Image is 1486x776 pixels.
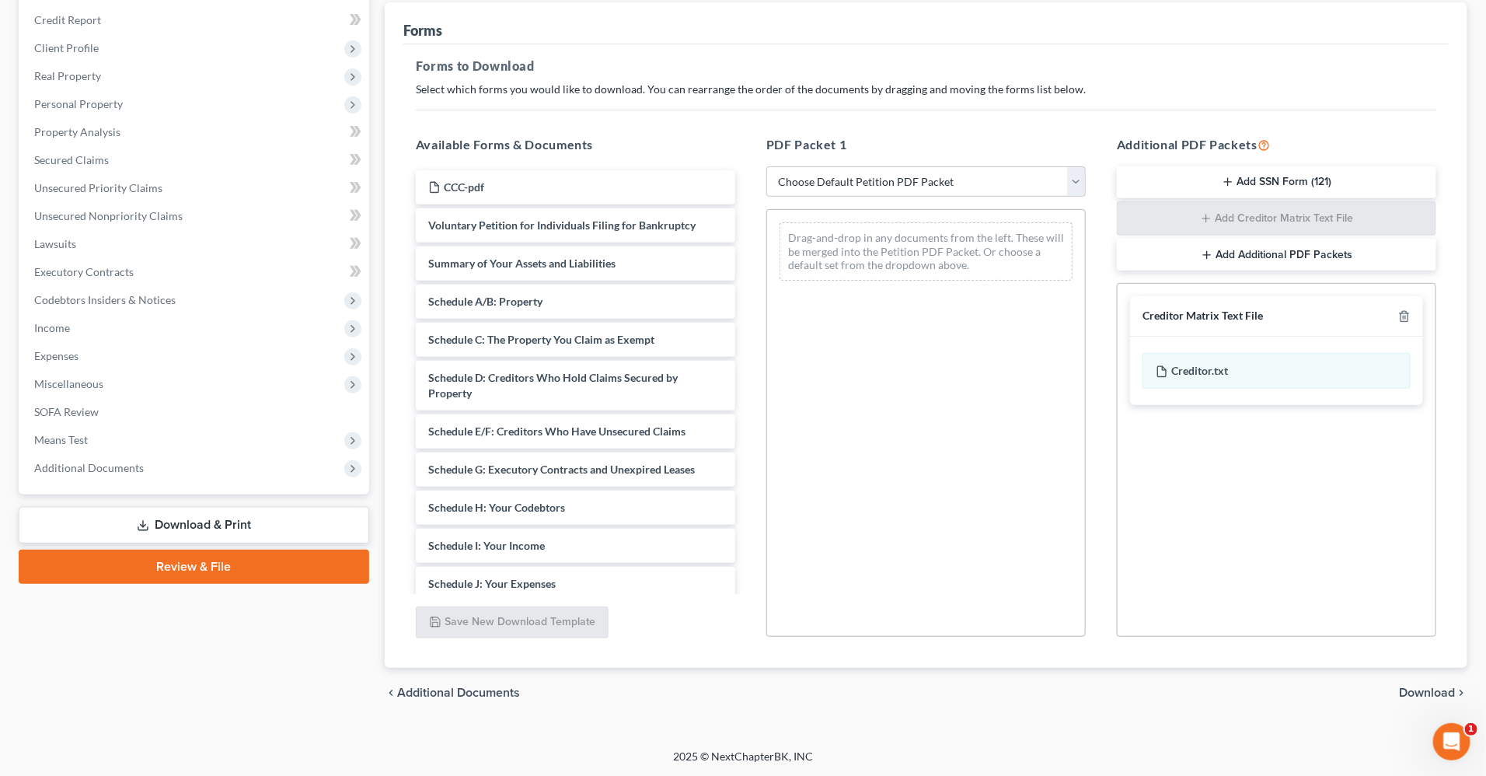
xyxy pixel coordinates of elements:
span: Additional Documents [397,687,520,699]
a: Lawsuits [22,230,369,258]
span: Lawsuits [34,237,76,250]
a: Executory Contracts [22,258,369,286]
h5: PDF Packet 1 [766,135,1086,154]
iframe: Intercom live chat [1433,723,1470,760]
a: Download & Print [19,507,369,544]
button: Download chevron_right [1399,687,1467,699]
span: Unsecured Nonpriority Claims [34,209,183,222]
div: Creditor Matrix Text File [1142,309,1263,323]
span: Schedule D: Creditors Who Hold Claims Secured by Property [428,371,678,400]
span: Schedule C: The Property You Claim as Exempt [428,333,654,346]
span: Download [1399,687,1455,699]
span: CCC-pdf [444,180,484,194]
span: 1 [1465,723,1477,736]
span: Real Property [34,69,101,82]
h5: Available Forms & Documents [416,135,735,154]
span: Personal Property [34,97,123,110]
a: Property Analysis [22,118,369,146]
span: Property Analysis [34,125,120,138]
span: Credit Report [34,13,101,26]
span: Miscellaneous [34,377,103,390]
span: Client Profile [34,41,99,54]
span: Executory Contracts [34,265,134,278]
i: chevron_left [385,687,397,699]
button: Add Creditor Matrix Text File [1117,201,1436,236]
span: Schedule I: Your Income [428,539,545,552]
span: Summary of Your Assets and Liabilities [428,257,616,270]
span: Schedule G: Executory Contracts and Unexpired Leases [428,463,695,476]
i: chevron_right [1455,687,1467,699]
button: Add Additional PDF Packets [1117,239,1436,271]
span: Additional Documents [34,461,144,474]
span: Schedule J: Your Expenses [428,577,556,590]
h5: Additional PDF Packets [1117,135,1436,154]
a: chevron_left Additional Documents [385,687,520,699]
div: Drag-and-drop in any documents from the left. These will be merged into the Petition PDF Packet. ... [780,222,1073,281]
span: Income [34,321,70,334]
a: Secured Claims [22,146,369,174]
span: Codebtors Insiders & Notices [34,293,176,306]
span: Schedule E/F: Creditors Who Have Unsecured Claims [428,425,685,438]
a: Review & File [19,550,369,584]
span: Expenses [34,349,78,362]
button: Save New Download Template [416,606,609,639]
p: Select which forms you would like to download. You can rearrange the order of the documents by dr... [416,82,1436,97]
a: Unsecured Priority Claims [22,174,369,202]
span: SOFA Review [34,405,99,418]
h5: Forms to Download [416,57,1436,75]
span: Secured Claims [34,153,109,166]
button: Add SSN Form (121) [1117,166,1436,199]
span: Voluntary Petition for Individuals Filing for Bankruptcy [428,218,696,232]
span: Schedule A/B: Property [428,295,542,308]
a: Credit Report [22,6,369,34]
div: Creditor.txt [1142,353,1411,389]
span: Unsecured Priority Claims [34,181,162,194]
a: Unsecured Nonpriority Claims [22,202,369,230]
span: Means Test [34,433,88,446]
div: Forms [403,21,442,40]
a: SOFA Review [22,398,369,426]
span: Schedule H: Your Codebtors [428,501,565,514]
